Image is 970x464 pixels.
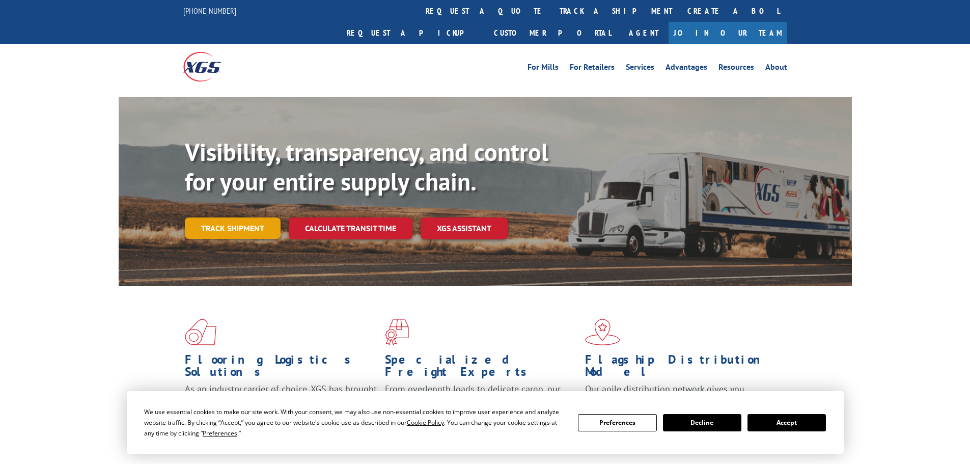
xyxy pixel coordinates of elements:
[385,319,409,345] img: xgs-icon-focused-on-flooring-red
[185,383,377,419] span: As an industry carrier of choice, XGS has brought innovation and dedication to flooring logistics...
[486,22,619,44] a: Customer Portal
[626,63,654,74] a: Services
[619,22,669,44] a: Agent
[585,353,778,383] h1: Flagship Distribution Model
[203,429,237,438] span: Preferences
[289,217,412,239] a: Calculate transit time
[765,63,787,74] a: About
[183,6,236,16] a: [PHONE_NUMBER]
[528,63,559,74] a: For Mills
[421,217,508,239] a: XGS ASSISTANT
[407,418,444,427] span: Cookie Policy
[747,414,826,431] button: Accept
[385,383,577,428] p: From overlength loads to delicate cargo, our experienced staff knows the best way to move your fr...
[718,63,754,74] a: Resources
[385,353,577,383] h1: Specialized Freight Experts
[585,319,620,345] img: xgs-icon-flagship-distribution-model-red
[663,414,741,431] button: Decline
[339,22,486,44] a: Request a pickup
[666,63,707,74] a: Advantages
[185,319,216,345] img: xgs-icon-total-supply-chain-intelligence-red
[185,217,281,239] a: Track shipment
[578,414,656,431] button: Preferences
[127,391,844,454] div: Cookie Consent Prompt
[185,136,548,197] b: Visibility, transparency, and control for your entire supply chain.
[570,63,615,74] a: For Retailers
[669,22,787,44] a: Join Our Team
[185,353,377,383] h1: Flooring Logistics Solutions
[585,383,772,407] span: Our agile distribution network gives you nationwide inventory management on demand.
[144,406,566,439] div: We use essential cookies to make our site work. With your consent, we may also use non-essential ...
